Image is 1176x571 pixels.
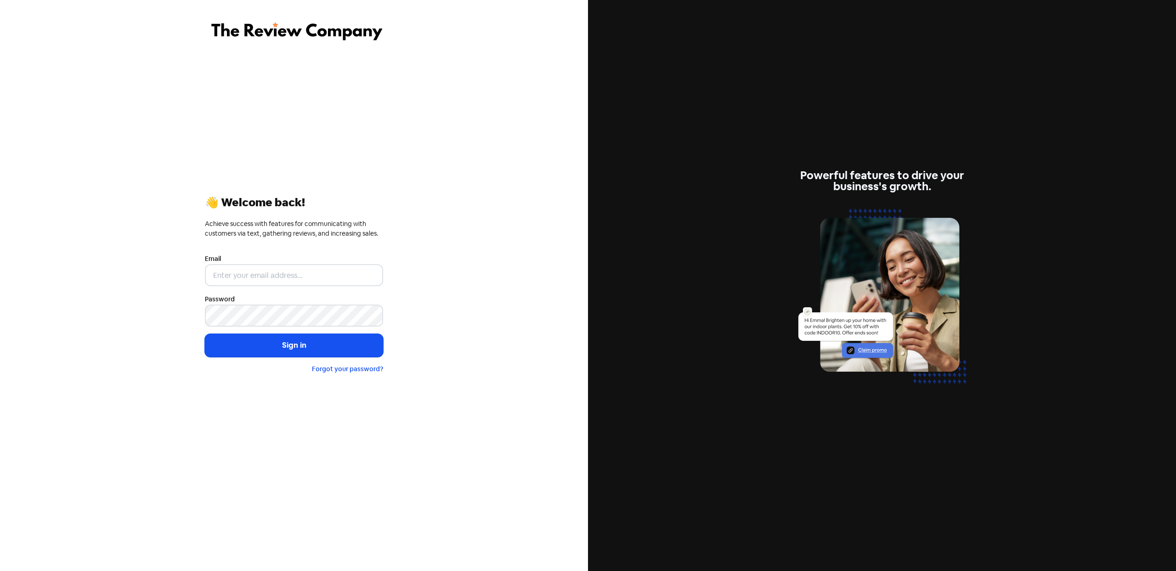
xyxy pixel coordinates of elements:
label: Password [205,294,235,304]
div: Achieve success with features for communicating with customers via text, gathering reviews, and i... [205,219,383,238]
a: Forgot your password? [312,365,383,373]
input: Enter your email address... [205,264,383,286]
label: Email [205,254,221,264]
div: Powerful features to drive your business's growth. [793,170,971,192]
img: text-marketing [793,203,971,401]
button: Sign in [205,334,383,357]
div: 👋 Welcome back! [205,197,383,208]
